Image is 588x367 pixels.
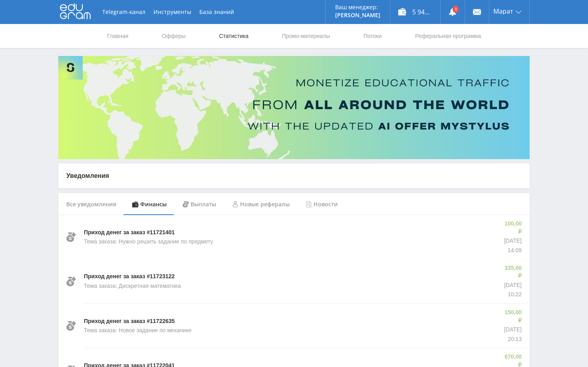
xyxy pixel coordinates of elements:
p: Приход денег за заказ #11722635 [84,317,175,325]
p: Приход денег за заказ #11721401 [84,229,175,237]
p: 335,00 ₽ [502,264,522,280]
div: Новые рефералы [224,193,298,215]
p: Приход денег за заказ #11723122 [84,273,175,281]
p: 14:09 [502,247,522,255]
p: Ваш менеджер: [335,4,380,10]
a: Реферальная программа [414,24,482,48]
p: 10:22 [502,291,522,299]
a: Промо-материалы [281,24,331,48]
div: Выплаты [175,193,224,215]
p: [PERSON_NAME] [335,12,380,18]
p: [DATE] [502,281,522,289]
a: Потоки [363,24,383,48]
p: 20:13 [502,335,522,343]
p: [DATE] [502,237,522,245]
p: Тема заказа: Нужно решить задание по предмету [84,238,213,246]
div: Новости [298,193,346,215]
span: Марат [493,8,513,14]
a: Главная [106,24,129,48]
a: Статистика [218,24,249,48]
p: 100,00 ₽ [502,220,522,235]
a: Офферы [161,24,187,48]
p: Тема заказа: Дискретная математика [84,282,181,290]
div: Все уведомления [58,193,124,215]
p: 150,00 ₽ [502,309,522,324]
img: Banner [58,56,530,159]
p: Уведомления [66,172,522,180]
p: [DATE] [502,326,522,334]
p: Тема заказа: Новое задание по механике [84,327,192,335]
div: Финансы [124,193,175,215]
